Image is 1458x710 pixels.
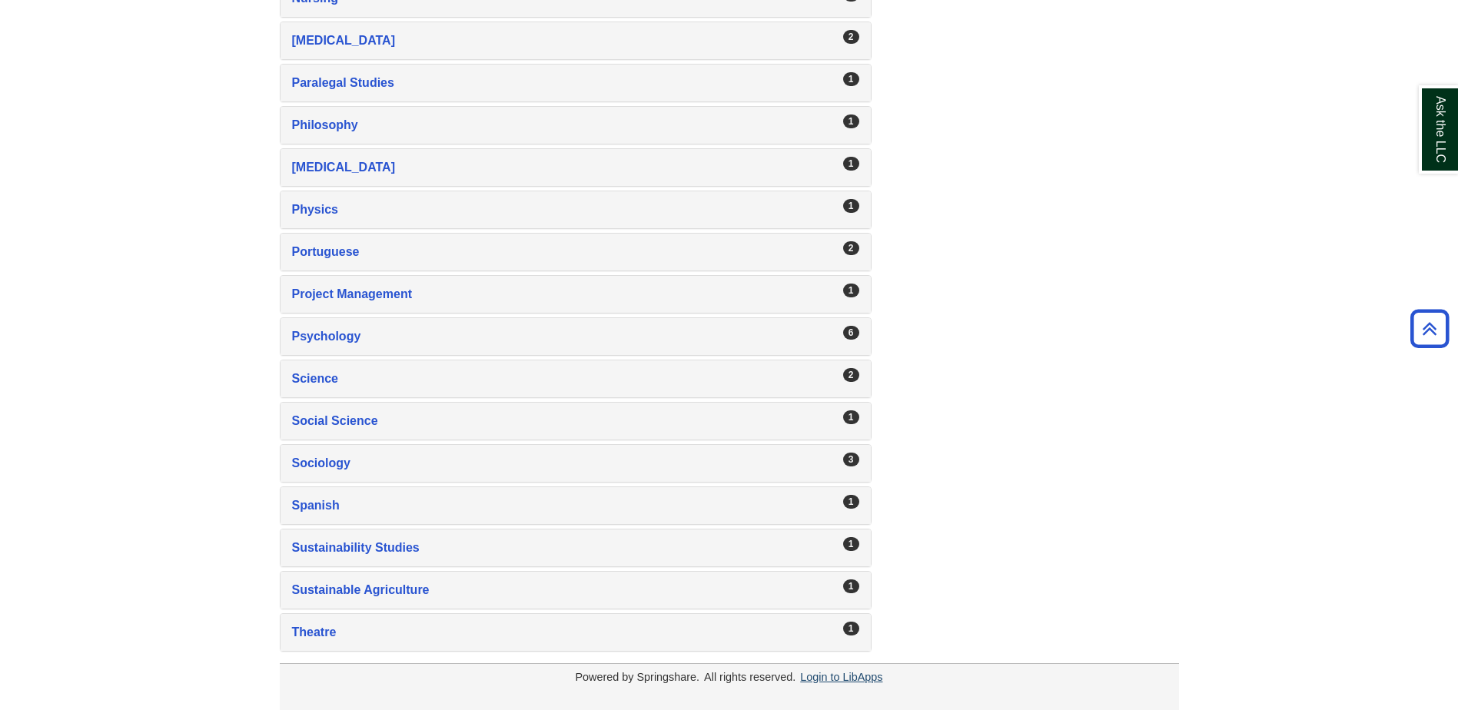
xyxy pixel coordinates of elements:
[292,241,859,263] a: Portuguese
[292,453,859,474] a: Sociology
[800,671,882,683] a: Login to LibApps
[292,114,859,136] a: Philosophy
[292,410,859,432] a: Social Science
[292,537,859,559] a: Sustainability Studies
[292,284,859,305] a: Project Management
[843,579,859,593] div: 1
[292,326,859,347] a: Psychology
[843,72,859,86] div: 1
[843,284,859,297] div: 1
[292,579,859,601] a: Sustainable Agriculture
[292,622,859,643] a: Theatre
[292,199,859,221] a: Physics
[843,199,859,213] div: 1
[843,453,859,466] div: 3
[702,671,798,683] div: All rights reserved.
[843,410,859,424] div: 1
[292,495,859,516] a: Spanish
[292,368,859,390] a: Science
[843,368,859,382] div: 2
[292,157,859,178] a: [MEDICAL_DATA]
[843,495,859,509] div: 1
[843,537,859,551] div: 1
[843,622,859,635] div: 1
[292,30,859,51] a: [MEDICAL_DATA]
[292,72,859,94] a: Paralegal Studies
[843,157,859,171] div: 1
[843,114,859,128] div: 1
[573,671,702,683] div: Powered by Springshare.
[843,241,859,255] div: 2
[843,30,859,44] div: 2
[1405,318,1454,339] a: Back to Top
[843,326,859,340] div: 6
